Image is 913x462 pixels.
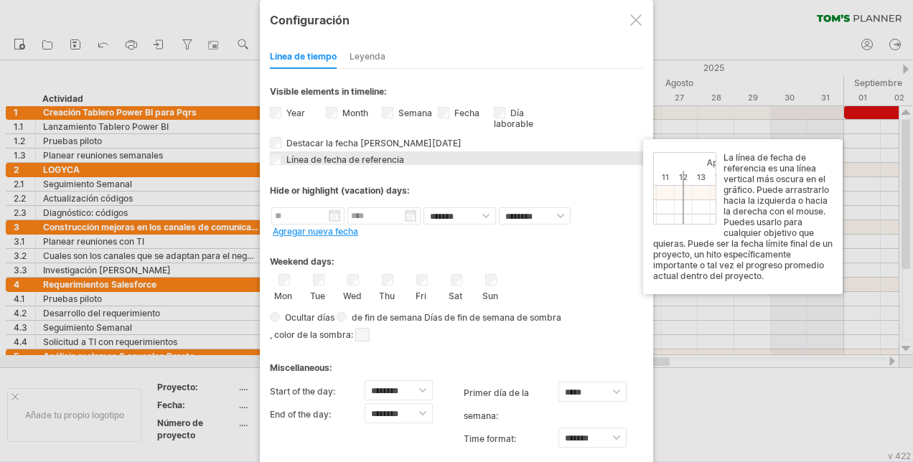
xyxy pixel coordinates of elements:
[398,108,432,118] font: Semana
[309,288,327,301] label: Tue
[270,380,365,403] label: Start of the day:
[446,288,464,301] label: Sat
[350,46,385,69] div: Leyenda
[273,226,358,237] a: Agregar nueva fecha
[284,154,404,165] span: Línea de fecha de referencia
[270,349,643,377] div: Miscellaneous:
[343,288,361,301] label: Wed
[270,242,643,270] div: Weekend days:
[378,288,395,301] label: Thu
[280,312,334,323] span: Ocultar días
[274,288,292,301] label: Mon
[454,108,479,118] font: Fecha
[340,108,368,118] label: Month
[481,288,499,301] label: Sun
[270,185,643,196] div: Hide or highlight (vacation) days:
[653,152,833,281] font: La línea de fecha de referencia es una línea vertical más oscura en el gráfico. Puede arrastrarlo...
[494,108,533,129] font: Día laborable
[284,108,305,118] label: Year
[270,403,365,426] label: End of the day:
[270,329,353,340] font: , color de la sombra:
[270,6,643,32] div: Configuración
[464,382,558,428] label: Primer día de la semana:
[270,86,643,101] div: Visible elements in timeline:
[284,138,462,148] span: Destacar la fecha [PERSON_NAME][DATE]
[347,312,561,323] span: de fin de semana Días de fin de semana de sombra
[270,46,337,69] div: Línea de tiempo
[464,428,558,451] label: Time format:
[412,288,430,301] label: Fri
[355,328,370,341] span: click here to change the shade color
